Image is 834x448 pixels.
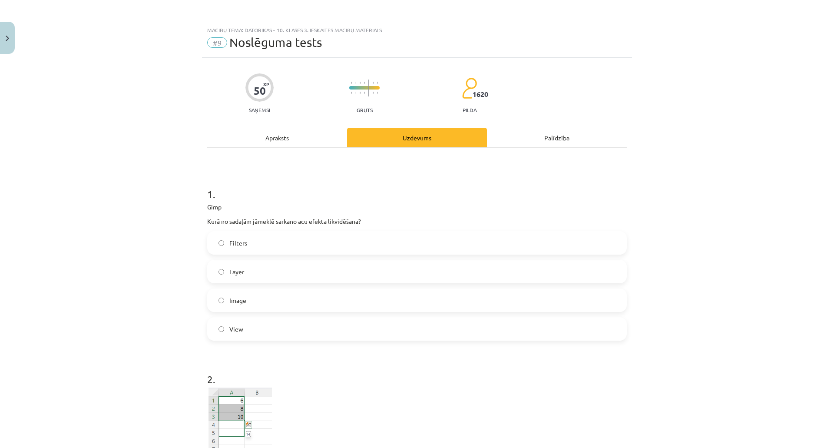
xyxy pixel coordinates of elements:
[360,92,361,94] img: icon-short-line-57e1e144782c952c97e751825c79c345078a6d821885a25fce030b3d8c18986b.svg
[373,92,374,94] img: icon-short-line-57e1e144782c952c97e751825c79c345078a6d821885a25fce030b3d8c18986b.svg
[355,82,356,84] img: icon-short-line-57e1e144782c952c97e751825c79c345078a6d821885a25fce030b3d8c18986b.svg
[218,326,224,332] input: View
[245,107,274,113] p: Saņemsi
[218,269,224,275] input: Layer
[207,27,627,33] div: Mācību tēma: Datorikas - 10. klases 3. ieskaites mācību materiāls
[351,92,352,94] img: icon-short-line-57e1e144782c952c97e751825c79c345078a6d821885a25fce030b3d8c18986b.svg
[364,92,365,94] img: icon-short-line-57e1e144782c952c97e751825c79c345078a6d821885a25fce030b3d8c18986b.svg
[229,325,243,334] span: View
[368,80,369,96] img: icon-long-line-d9ea69661e0d244f92f715978eff75569469978d946b2353a9bb055b3ed8787d.svg
[207,37,227,48] span: #9
[377,82,378,84] img: icon-short-line-57e1e144782c952c97e751825c79c345078a6d821885a25fce030b3d8c18986b.svg
[357,107,373,113] p: Grūts
[473,90,488,98] span: 1620
[364,82,365,84] img: icon-short-line-57e1e144782c952c97e751825c79c345078a6d821885a25fce030b3d8c18986b.svg
[360,82,361,84] img: icon-short-line-57e1e144782c952c97e751825c79c345078a6d821885a25fce030b3d8c18986b.svg
[347,128,487,147] div: Uzdevums
[377,92,378,94] img: icon-short-line-57e1e144782c952c97e751825c79c345078a6d821885a25fce030b3d8c18986b.svg
[229,267,244,276] span: Layer
[462,77,477,99] img: students-c634bb4e5e11cddfef0936a35e636f08e4e9abd3cc4e673bd6f9a4125e45ecb1.svg
[207,202,627,212] p: Gimp
[229,296,246,305] span: Image
[6,36,9,41] img: icon-close-lesson-0947bae3869378f0d4975bcd49f059093ad1ed9edebbc8119c70593378902aed.svg
[263,82,269,86] span: XP
[373,82,374,84] img: icon-short-line-57e1e144782c952c97e751825c79c345078a6d821885a25fce030b3d8c18986b.svg
[254,85,266,97] div: 50
[207,173,627,200] h1: 1 .
[487,128,627,147] div: Palīdzība
[355,92,356,94] img: icon-short-line-57e1e144782c952c97e751825c79c345078a6d821885a25fce030b3d8c18986b.svg
[218,240,224,246] input: Filters
[229,35,322,50] span: Noslēguma tests
[207,128,347,147] div: Apraksts
[218,298,224,303] input: Image
[207,358,627,385] h1: 2 .
[229,239,247,248] span: Filters
[351,82,352,84] img: icon-short-line-57e1e144782c952c97e751825c79c345078a6d821885a25fce030b3d8c18986b.svg
[463,107,477,113] p: pilda
[207,217,627,226] p: Kurā no sadaļām jāmeklē sarkano acu efekta likvidēšana?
